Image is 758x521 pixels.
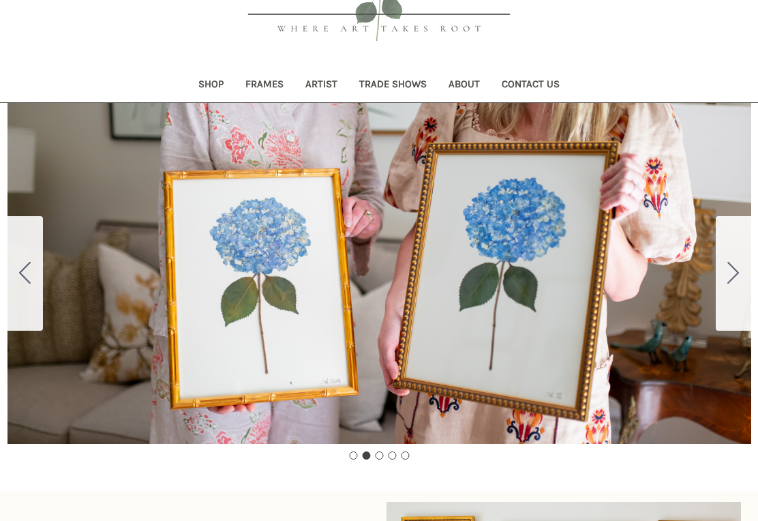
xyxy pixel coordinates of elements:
button: Go to slide 4 [388,451,396,460]
button: Go to slide 5 [401,451,409,460]
button: Go to slide 1 [349,451,357,460]
button: Go to slide 3 [375,451,383,460]
button: Go to slide 1 [7,216,43,331]
a: Frames [234,69,294,102]
a: Shop [187,69,234,102]
button: Go to slide 3 [716,216,751,331]
a: Contact Us [491,69,571,102]
button: Go to slide 2 [362,451,370,460]
a: Artist [294,69,348,102]
a: About [438,69,491,102]
a: Trade Shows [348,69,438,102]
